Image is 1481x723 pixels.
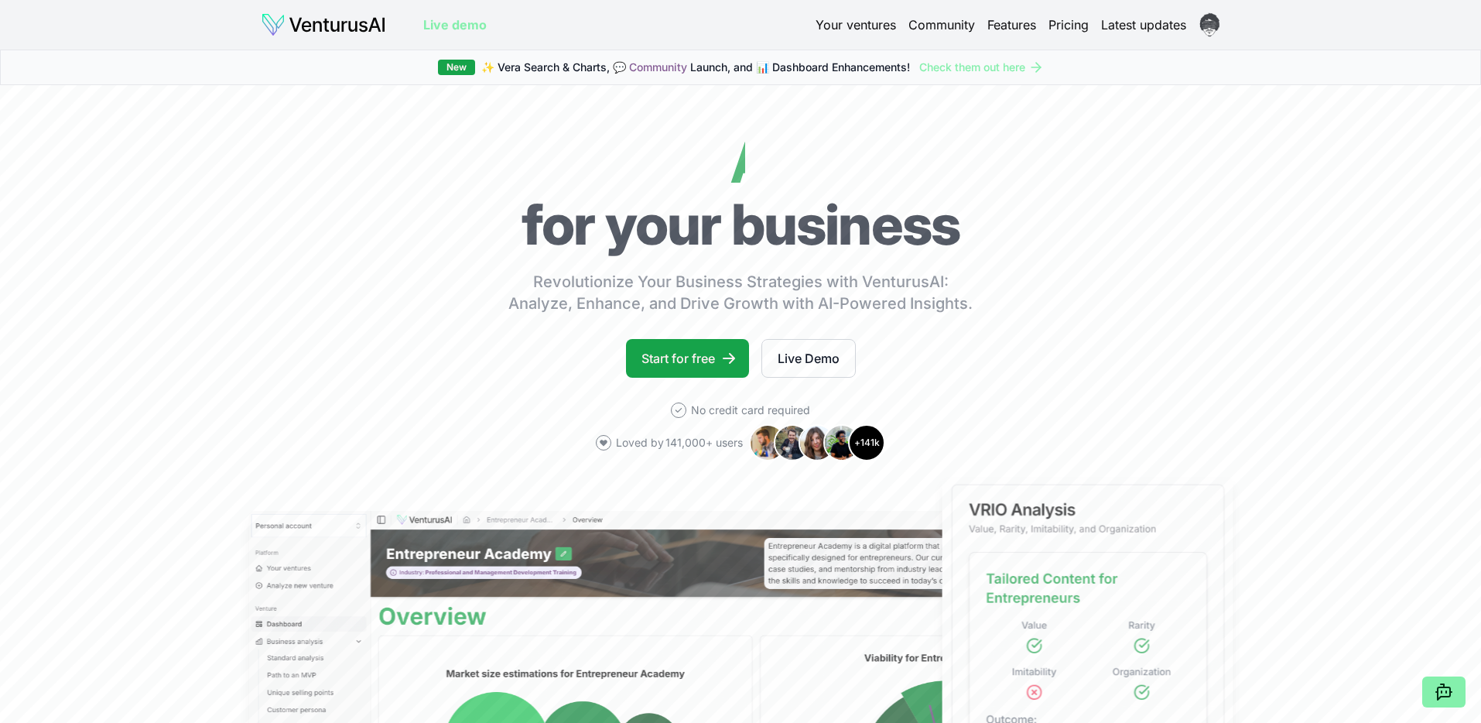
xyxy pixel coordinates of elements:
a: Latest updates [1101,15,1186,34]
a: Check them out here [919,60,1044,75]
a: Pricing [1048,15,1089,34]
a: Live demo [423,15,487,34]
a: Community [629,60,687,74]
img: Avatar 1 [749,424,786,461]
img: Avatar 4 [823,424,860,461]
span: ✨ Vera Search & Charts, 💬 Launch, and 📊 Dashboard Enhancements! [481,60,910,75]
img: Avatar 2 [774,424,811,461]
div: New [438,60,475,75]
img: Avatar 3 [799,424,836,461]
a: Start for free [626,339,749,378]
a: Your ventures [816,15,896,34]
a: Live Demo [761,339,856,378]
img: logo [261,12,386,37]
a: Community [908,15,975,34]
a: Features [987,15,1036,34]
img: ACg8ocKMXEbDklY7jvPiXzdw1j1LEd-nhHCNtd-NUNbFOwy_Ke9lpw8=s96-c [1197,12,1222,37]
